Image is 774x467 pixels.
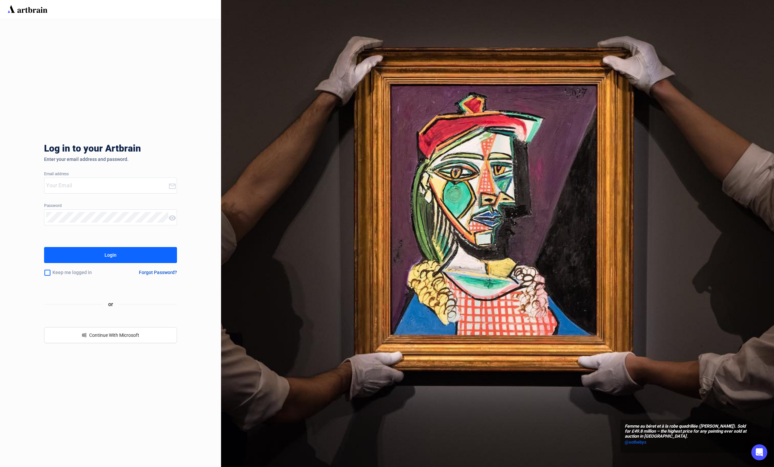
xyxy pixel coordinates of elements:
div: Email address [44,172,177,177]
div: Log in to your Artbrain [44,143,244,157]
div: Open Intercom Messenger [751,444,767,460]
div: Forgot Password? [139,270,177,275]
div: Password [44,204,177,208]
div: Login [105,250,117,260]
span: Femme au béret et à la robe quadrillée ([PERSON_NAME]). Sold for £49.8 million – the highest pric... [625,424,746,439]
div: Keep me logged in [44,266,117,280]
span: Continue With Microsoft [89,332,139,338]
input: Your Email [46,180,168,191]
a: @sothebys [625,439,746,446]
button: Login [44,247,177,263]
span: @sothebys [625,440,646,445]
div: Enter your email address and password. [44,157,177,162]
span: windows [82,333,86,337]
span: or [103,300,119,308]
button: windowsContinue With Microsoft [44,327,177,343]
